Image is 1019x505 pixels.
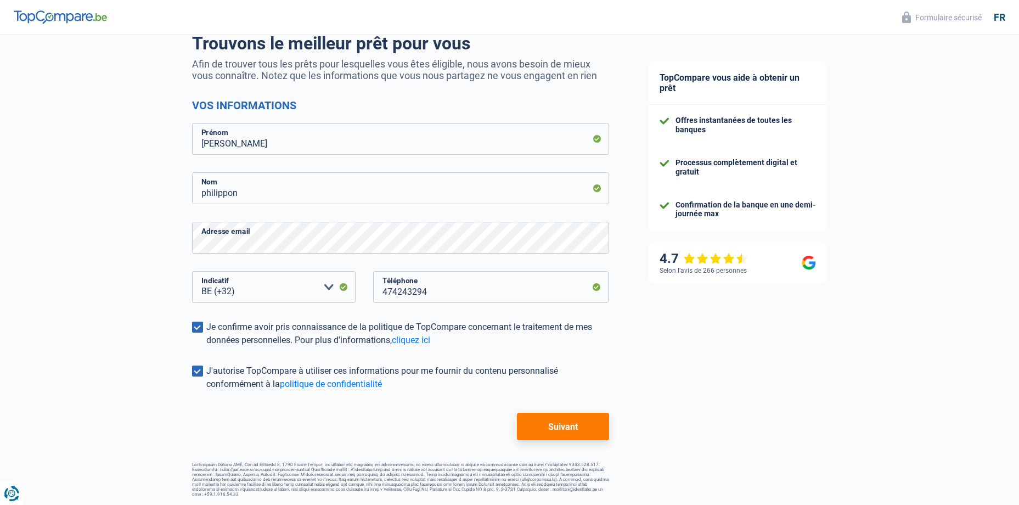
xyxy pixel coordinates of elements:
p: Afin de trouver tous les prêts pour lesquelles vous êtes éligible, nous avons besoin de mieux vou... [192,58,609,81]
h2: Vos informations [192,99,609,112]
button: Formulaire sécurisé [896,8,988,26]
div: Je confirme avoir pris connaissance de la politique de TopCompare concernant le traitement de mes... [206,321,609,347]
h1: Trouvons le meilleur prêt pour vous [192,33,609,54]
div: TopCompare vous aide à obtenir un prêt [649,61,827,105]
button: Suivant [517,413,609,440]
a: cliquez ici [392,335,430,345]
div: Processus complètement digital et gratuit [675,158,816,177]
a: politique de confidentialité [280,379,382,389]
div: Offres instantanées de toutes les banques [675,116,816,134]
img: TopCompare Logo [14,10,107,24]
input: 401020304 [373,271,609,303]
div: 4.7 [660,251,748,267]
div: Confirmation de la banque en une demi-journée max [675,200,816,219]
footer: LorEmipsum Dolorsi AME, Con ad Elitsedd 8, 1790 Eiusm-Tempor, inc utlabor etd magnaaliq eni admin... [192,462,609,497]
div: fr [994,12,1005,24]
div: Selon l’avis de 266 personnes [660,267,747,274]
div: J'autorise TopCompare à utiliser ces informations pour me fournir du contenu personnalisé conform... [206,364,609,391]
